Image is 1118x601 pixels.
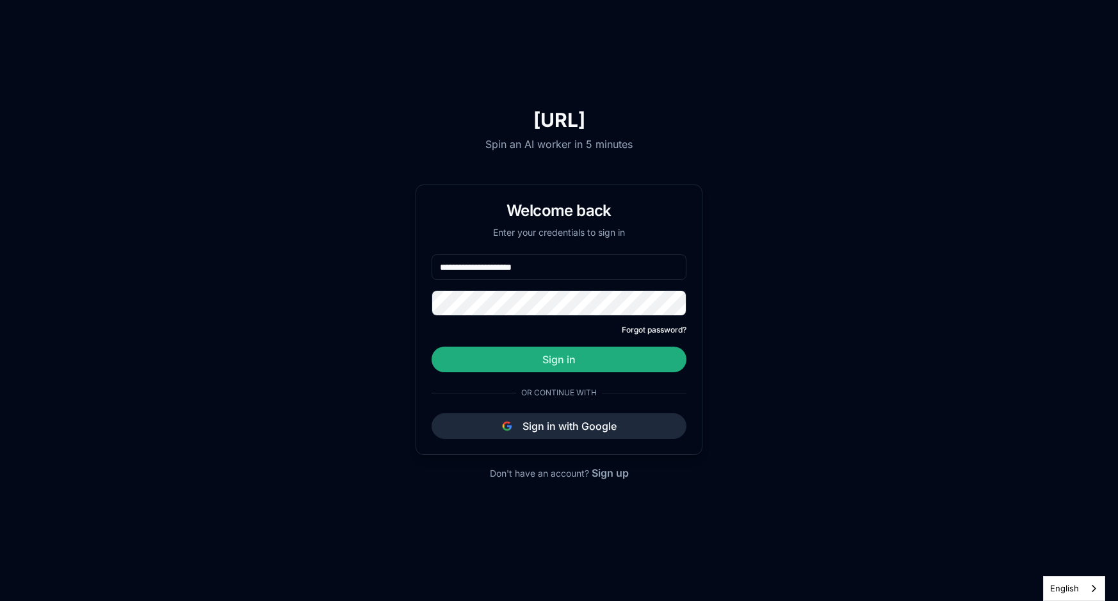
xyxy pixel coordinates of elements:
button: Sign in [432,347,686,372]
p: Spin an AI worker in 5 minutes [416,136,702,152]
div: Language [1043,576,1105,601]
h1: Welcome back [432,201,686,221]
button: Sign up [592,465,629,481]
button: Forgot password? [622,325,686,335]
p: Enter your credentials to sign in [432,226,686,239]
span: Or continue with [516,388,602,398]
a: English [1044,577,1105,600]
div: Don't have an account? [490,465,629,481]
aside: Language selected: English [1043,576,1105,601]
h1: [URL] [416,108,702,131]
button: Sign in with Google [432,413,686,439]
